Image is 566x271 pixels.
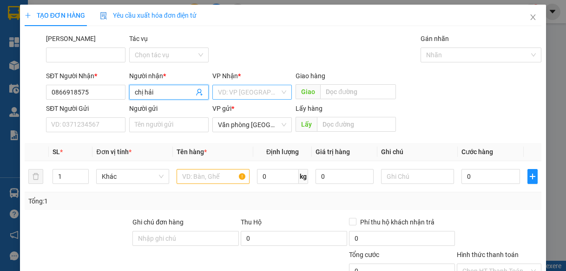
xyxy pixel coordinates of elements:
span: Lấy [296,117,317,132]
span: user-add [196,88,203,96]
input: VD: Bàn, Ghế [177,169,250,184]
label: Gán nhãn [421,35,449,42]
input: Dọc đường [320,84,396,99]
div: VP gửi [212,103,292,114]
span: plus [25,12,31,19]
span: kg [299,169,308,184]
label: Mã ĐH [46,35,96,42]
span: Yêu cầu xuất hóa đơn điện tử [100,12,197,19]
span: VP Nhận [212,72,238,80]
span: TẠO ĐƠN HÀNG [25,12,85,19]
span: Phí thu hộ khách nhận trả [356,217,438,227]
input: Mã ĐH [46,47,125,62]
span: Khác [102,169,164,183]
span: Tên hàng [177,148,207,156]
span: Cước hàng [461,148,493,156]
div: Người gửi [129,103,209,114]
label: Hình thức thanh toán [457,251,519,258]
div: SĐT Người Nhận [46,71,125,81]
span: Lấy hàng [296,105,322,112]
div: Tổng: 1 [28,196,219,206]
span: close [529,14,537,21]
button: Close [520,5,546,31]
label: Tác vụ [129,35,148,42]
span: Tổng cước [349,251,379,258]
div: Người nhận [129,71,209,81]
img: icon [100,12,107,20]
input: Dọc đường [317,117,396,132]
span: plus [528,173,538,180]
div: SĐT Người Gửi [46,103,125,114]
span: Đơn vị tính [96,148,131,156]
th: Ghi chú [377,143,458,161]
input: Ghi Chú [381,169,454,184]
span: Văn phòng Tân Kỳ [218,118,286,132]
button: plus [527,169,538,184]
input: 0 [316,169,374,184]
span: Giao hàng [296,72,325,80]
span: SL [53,148,60,156]
span: Giá trị hàng [316,148,350,156]
label: Ghi chú đơn hàng [132,218,184,226]
input: Ghi chú đơn hàng [132,231,239,246]
span: Thu Hộ [241,218,262,226]
span: Giao [296,84,320,99]
button: delete [28,169,43,184]
span: Định lượng [266,148,299,156]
